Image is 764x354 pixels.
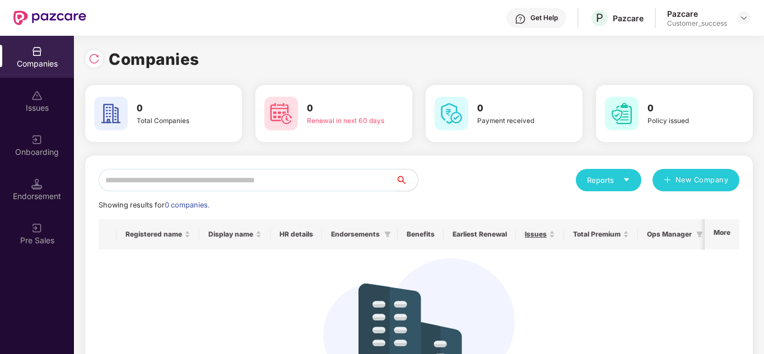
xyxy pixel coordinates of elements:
[31,178,43,190] img: svg+xml;base64,PHN2ZyB3aWR0aD0iMTQuNSIgaGVpZ2h0PSIxNC41IiB2aWV3Qm94PSIwIDAgMTYgMTYiIGZpbGw9Im5vbm...
[165,201,209,209] span: 0 companies.
[696,231,703,238] span: filter
[109,47,199,72] h1: Companies
[739,13,748,22] img: svg+xml;base64,PHN2ZyBpZD0iRHJvcGRvd24tMzJ4MzIiIHhtbG5zPSJodHRwOi8vd3d3LnczLm9yZy8yMDAwL3N2ZyIgd2...
[13,11,86,25] img: New Pazcare Logo
[613,13,644,23] div: Pazcare
[264,97,298,130] img: svg+xml;base64,PHN2ZyB4bWxucz0iaHR0cDovL3d3dy53My5vcmcvMjAwMC9zdmciIHdpZHRoPSI2MCIgaGVpZ2h0PSI2MC...
[208,230,253,239] span: Display name
[88,53,100,64] img: svg+xml;base64,PHN2ZyBpZD0iUmVsb2FkLTMyeDMyIiB4bWxucz0iaHR0cDovL3d3dy53My5vcmcvMjAwMC9zdmciIHdpZH...
[573,230,621,239] span: Total Premium
[137,101,214,116] h3: 0
[271,219,322,249] th: HR details
[331,230,380,239] span: Endorsements
[605,97,639,130] img: svg+xml;base64,PHN2ZyB4bWxucz0iaHR0cDovL3d3dy53My5vcmcvMjAwMC9zdmciIHdpZHRoPSI2MCIgaGVpZ2h0PSI2MC...
[382,228,393,241] span: filter
[117,219,199,249] th: Registered name
[525,230,547,239] span: Issues
[31,134,43,145] img: svg+xml;base64,PHN2ZyB3aWR0aD0iMjAiIGhlaWdodD0iMjAiIHZpZXdCb3g9IjAgMCAyMCAyMCIgZmlsbD0ibm9uZSIgeG...
[667,8,727,19] div: Pazcare
[705,219,739,249] th: More
[647,101,725,116] h3: 0
[530,13,558,22] div: Get Help
[99,201,209,209] span: Showing results for
[125,230,182,239] span: Registered name
[477,116,555,126] div: Payment received
[587,174,630,186] div: Reports
[647,230,692,239] span: Ops Manager
[307,116,384,126] div: Renewal in next 60 days
[515,13,526,25] img: svg+xml;base64,PHN2ZyBpZD0iSGVscC0zMngzMiIgeG1sbnM9Imh0dHA6Ly93d3cudzMub3JnLzIwMDAvc3ZnIiB3aWR0aD...
[307,101,384,116] h3: 0
[516,219,564,249] th: Issues
[653,169,739,191] button: plusNew Company
[94,97,128,130] img: svg+xml;base64,PHN2ZyB4bWxucz0iaHR0cDovL3d3dy53My5vcmcvMjAwMC9zdmciIHdpZHRoPSI2MCIgaGVpZ2h0PSI2MC...
[395,176,418,185] span: search
[395,169,418,191] button: search
[623,176,630,183] span: caret-down
[31,46,43,57] img: svg+xml;base64,PHN2ZyBpZD0iQ29tcGFuaWVzIiB4bWxucz0iaHR0cDovL3d3dy53My5vcmcvMjAwMC9zdmciIHdpZHRoPS...
[137,116,214,126] div: Total Companies
[444,219,516,249] th: Earliest Renewal
[31,90,43,101] img: svg+xml;base64,PHN2ZyBpZD0iSXNzdWVzX2Rpc2FibGVkIiB4bWxucz0iaHR0cDovL3d3dy53My5vcmcvMjAwMC9zdmciIH...
[664,176,671,185] span: plus
[596,11,603,25] span: P
[398,219,444,249] th: Benefits
[199,219,271,249] th: Display name
[676,174,729,186] span: New Company
[694,228,705,241] span: filter
[667,19,727,28] div: Customer_success
[564,219,638,249] th: Total Premium
[477,101,555,116] h3: 0
[647,116,725,126] div: Policy issued
[435,97,468,130] img: svg+xml;base64,PHN2ZyB4bWxucz0iaHR0cDovL3d3dy53My5vcmcvMjAwMC9zdmciIHdpZHRoPSI2MCIgaGVpZ2h0PSI2MC...
[31,223,43,234] img: svg+xml;base64,PHN2ZyB3aWR0aD0iMjAiIGhlaWdodD0iMjAiIHZpZXdCb3g9IjAgMCAyMCAyMCIgZmlsbD0ibm9uZSIgeG...
[384,231,391,238] span: filter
